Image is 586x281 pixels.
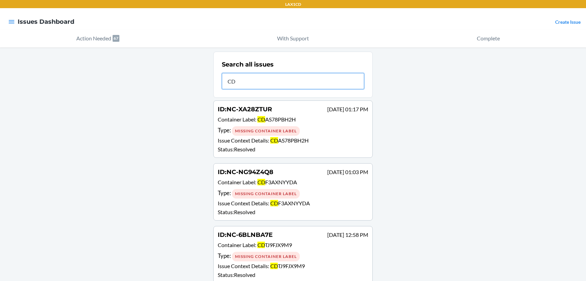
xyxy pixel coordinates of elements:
button: Complete [391,30,586,48]
span: CD [270,263,278,269]
h4: ID : [218,105,272,114]
div: Type : [218,126,368,136]
h4: ID : [218,230,273,239]
a: Create Issue [555,19,581,25]
p: Status : Resolved [218,145,368,153]
p: 67 [113,35,119,42]
p: Action Needed [76,34,111,42]
div: Type : [218,251,368,261]
p: Container Label : [218,115,368,125]
p: Issue Context Details : [218,136,368,145]
div: Missing Container Label [232,189,300,199]
span: TJ9FJX9M9 [278,263,305,269]
span: CD [257,179,265,185]
h2: Search all issues [222,60,274,69]
span: CD [257,116,265,123]
span: TJ9FJX9M9 [265,242,292,248]
div: Missing Container Label [232,126,300,136]
a: ID:NC-XA28ZTUR[DATE] 01:17 PMContainer Label: CDAS78PBH2HType: Missing Container LabelIssue Conte... [213,100,373,158]
p: Status : Resolved [218,208,368,216]
h4: ID : [218,168,273,176]
span: F3AXNYYDA [265,179,297,185]
p: [DATE] 01:17 PM [327,105,368,113]
p: Container Label : [218,178,368,188]
p: Issue Context Details : [218,262,368,270]
h4: Issues Dashboard [18,17,74,26]
p: [DATE] 12:58 PM [327,231,368,239]
a: ID:NC-NG94Z4Q8[DATE] 01:03 PMContainer Label: CDF3AXNYYDAType: Missing Container LabelIssue Conte... [213,163,373,221]
span: NC-6BLNBA7E [227,231,273,239]
button: With Support [195,30,391,48]
span: CD [270,200,278,206]
span: AS78PBH2H [265,116,296,123]
span: AS78PBH2H [278,137,309,144]
p: LAX1CD [285,1,301,7]
span: CD [270,137,278,144]
p: Issue Context Details : [218,199,368,207]
span: F3AXNYYDA [278,200,310,206]
p: With Support [277,34,309,42]
p: Container Label : [218,241,368,251]
span: CD [257,242,265,248]
div: Type : [218,189,368,199]
span: NC-XA28ZTUR [227,106,272,113]
span: NC-NG94Z4Q8 [227,168,273,176]
p: Status : Resolved [218,271,368,279]
p: [DATE] 01:03 PM [327,168,368,176]
p: Complete [477,34,500,42]
div: Missing Container Label [232,252,300,261]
